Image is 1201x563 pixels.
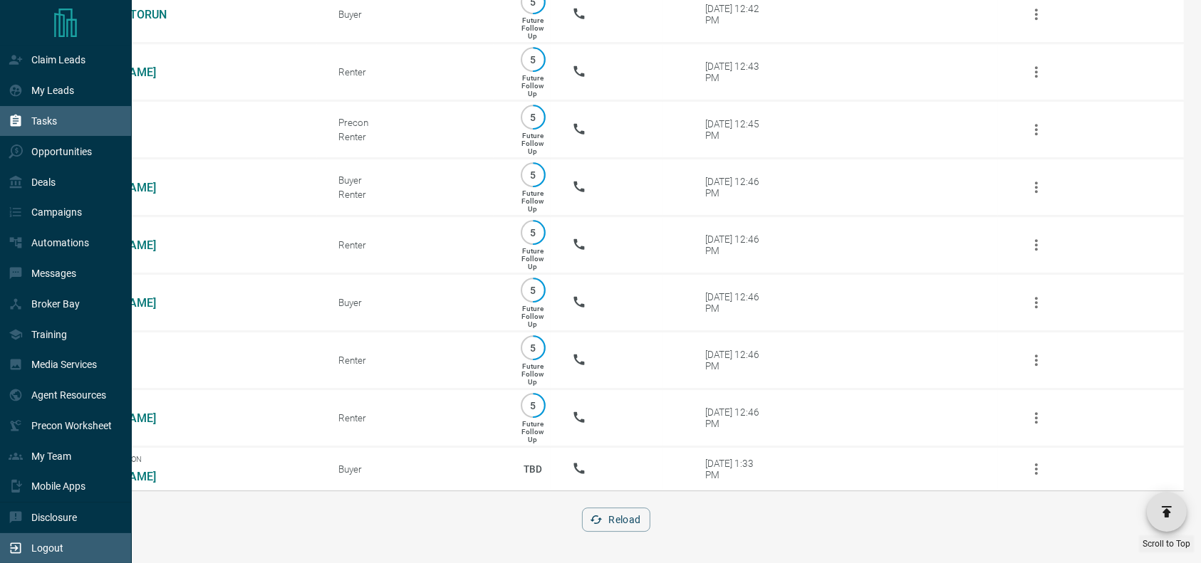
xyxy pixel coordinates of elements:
[522,132,544,155] p: Future Follow Up
[528,400,539,411] p: 5
[705,406,766,429] div: [DATE] 12:46 PM
[705,233,766,256] div: [DATE] 12:46 PM
[528,169,539,180] p: 5
[522,305,544,328] p: Future Follow Up
[338,117,494,128] div: Precon
[522,362,544,386] p: Future Follow Up
[515,450,551,488] p: TBD
[528,342,539,353] p: 5
[705,118,766,141] div: [DATE] 12:45 PM
[528,227,539,238] p: 5
[705,176,766,199] div: [DATE] 12:46 PM
[338,174,494,186] div: Buyer
[528,112,539,122] p: 5
[522,247,544,270] p: Future Follow Up
[705,349,766,372] div: [DATE] 12:46 PM
[338,66,494,78] div: Renter
[70,455,317,464] span: Offer Submission
[338,131,494,142] div: Renter
[528,285,539,295] p: 5
[522,74,544,98] p: Future Follow Up
[1143,539,1190,549] span: Scroll to Top
[338,189,494,200] div: Renter
[338,354,494,366] div: Renter
[705,60,766,83] div: [DATE] 12:43 PM
[338,9,494,20] div: Buyer
[528,54,539,65] p: 5
[522,420,544,443] p: Future Follow Up
[338,297,494,308] div: Buyer
[338,412,494,423] div: Renter
[338,239,494,251] div: Renter
[522,16,544,40] p: Future Follow Up
[338,463,494,475] div: Buyer
[582,507,650,532] button: Reload
[522,189,544,213] p: Future Follow Up
[705,291,766,314] div: [DATE] 12:46 PM
[705,458,766,480] div: [DATE] 1:33 PM
[705,3,766,26] div: [DATE] 12:42 PM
